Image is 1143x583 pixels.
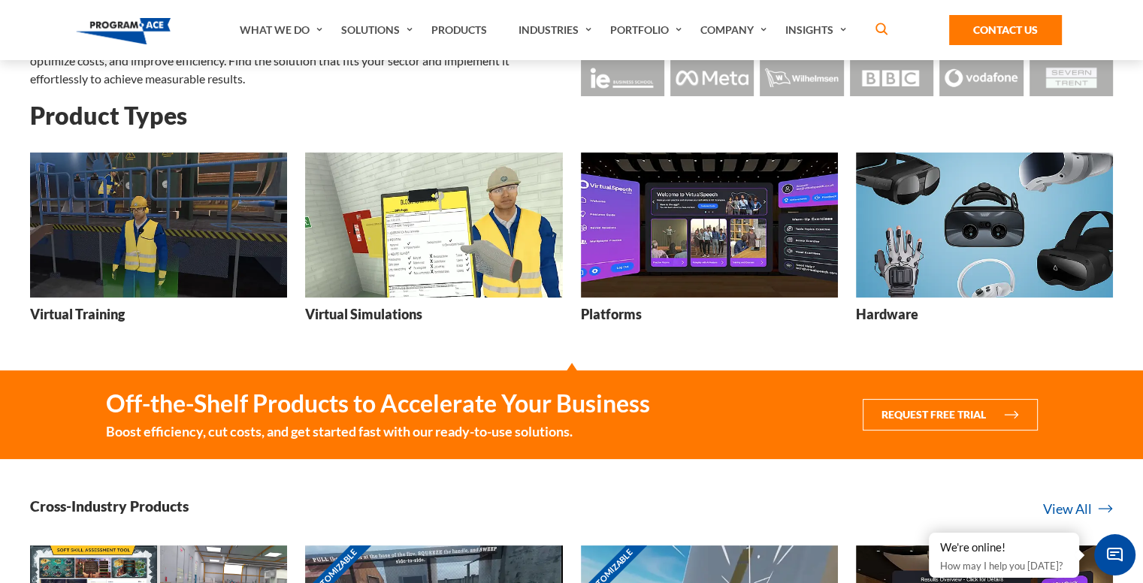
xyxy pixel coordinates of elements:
[940,557,1068,575] p: How may I help you [DATE]?
[949,15,1062,45] a: Contact Us
[581,153,838,334] a: Platforms
[76,18,171,44] img: Program-Ace
[940,540,1068,555] div: We're online!
[856,305,918,324] h3: Hardware
[305,305,422,324] h3: Virtual Simulations
[1094,534,1135,575] span: Chat Widget
[581,59,664,96] img: Logo - Ie Business School
[30,497,189,515] h3: Cross-Industry Products
[581,153,838,298] img: Platforms
[1030,59,1113,96] img: Logo - Seven Trent
[670,59,754,96] img: Logo - Meta
[939,59,1023,96] img: Logo - Vodafone
[30,102,1113,128] h2: Product Types
[856,153,1113,334] a: Hardware
[30,153,287,334] a: Virtual Training
[106,421,650,441] small: Boost efficiency, cut costs, and get started fast with our ready-to-use solutions.
[856,153,1113,298] img: Hardware
[760,59,843,96] img: Logo - Wilhemsen
[863,399,1038,430] button: Request Free Trial
[305,153,562,298] img: Virtual Simulations
[581,305,642,324] h3: Platforms
[850,59,933,96] img: Logo - BBC
[106,388,650,418] strong: Off-the-Shelf Products to Accelerate Your Business
[30,153,287,298] img: Virtual Training
[305,153,562,334] a: Virtual Simulations
[30,305,125,324] h3: Virtual Training
[30,34,563,88] p: From training programs to operational tools, each product is designed to streamline workflows, op...
[1043,499,1113,519] a: View All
